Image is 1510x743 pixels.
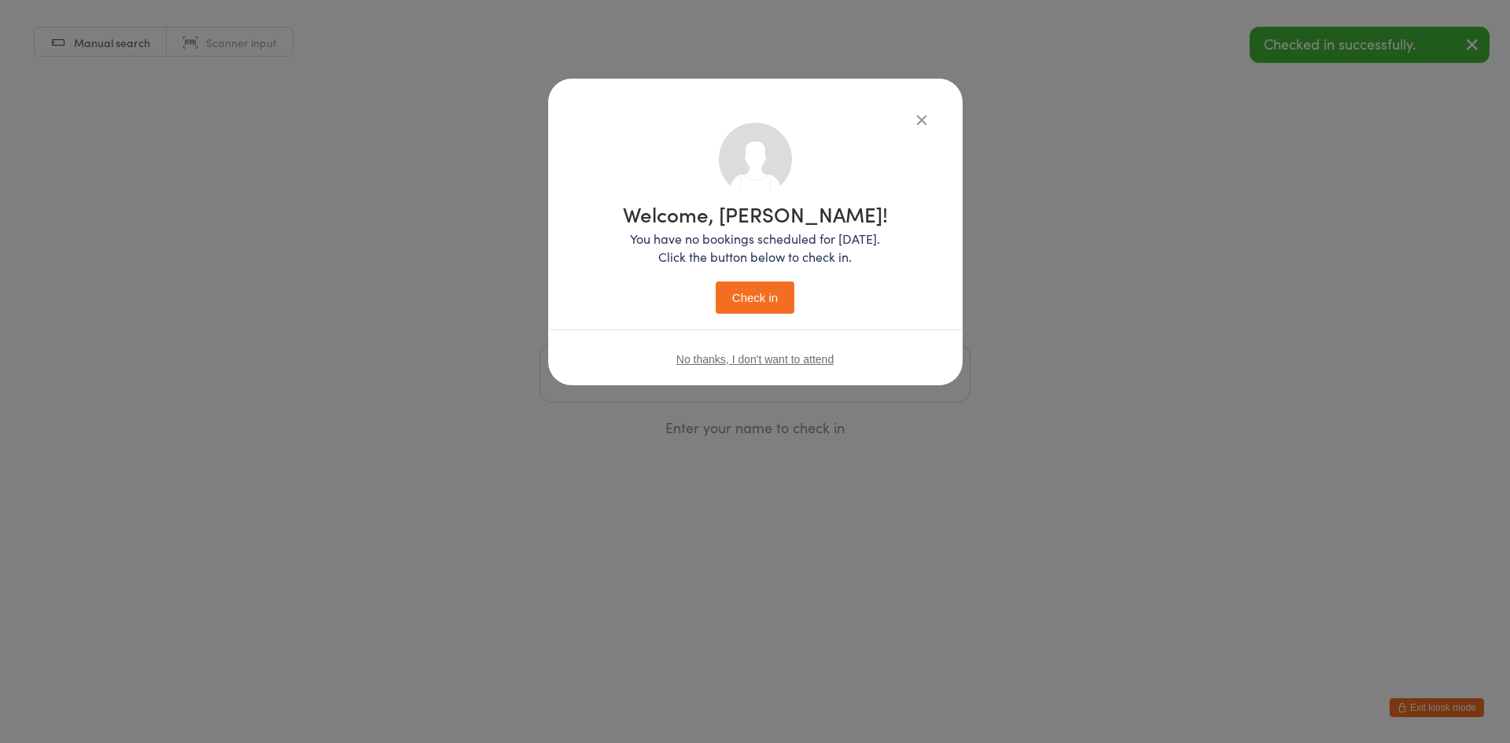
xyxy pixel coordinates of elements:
[623,204,888,224] h1: Welcome, [PERSON_NAME]!
[623,230,888,266] p: You have no bookings scheduled for [DATE]. Click the button below to check in.
[719,123,792,196] img: no_photo.png
[676,353,834,366] button: No thanks, I don't want to attend
[716,281,794,314] button: Check in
